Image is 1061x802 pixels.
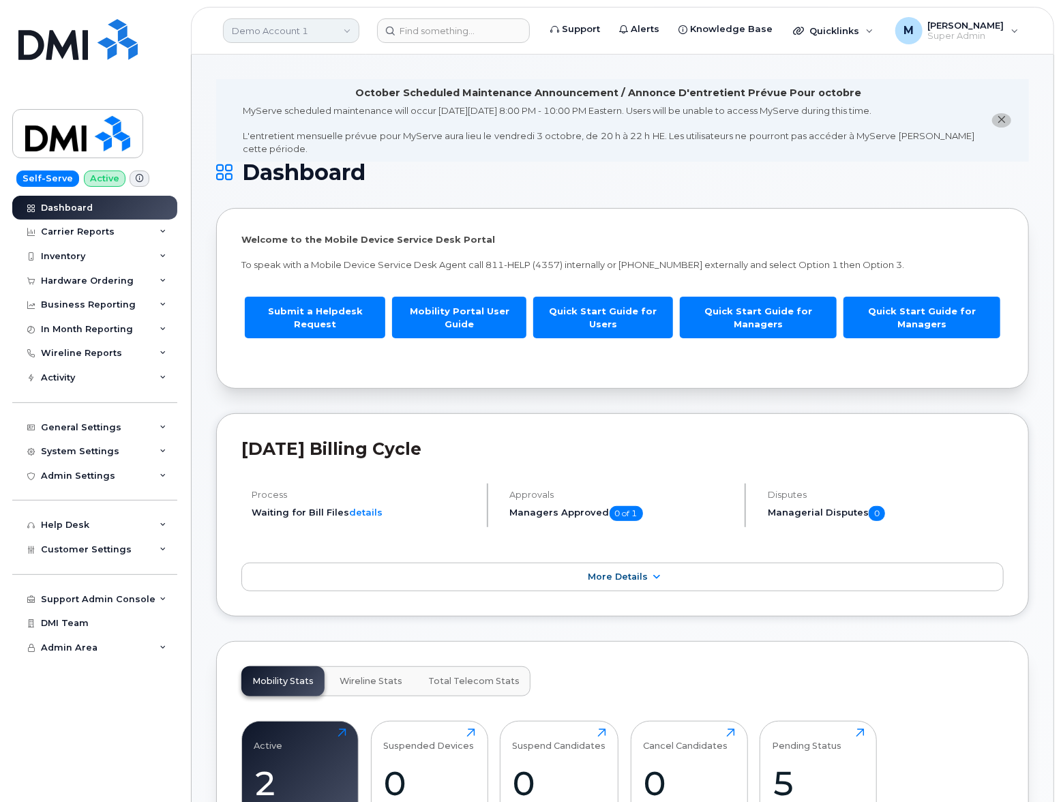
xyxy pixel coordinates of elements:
span: Total Telecom Stats [428,676,520,687]
span: 0 [869,506,885,521]
div: Cancel Candidates [643,728,728,751]
div: Active [254,728,283,751]
h5: Managerial Disputes [768,506,1004,521]
p: Welcome to the Mobile Device Service Desk Portal [241,233,1004,246]
div: Suspend Candidates [513,728,606,751]
h4: Disputes [768,490,1004,500]
a: Quick Start Guide for Managers [680,297,837,338]
button: close notification [992,113,1011,128]
a: Quick Start Guide for Users [533,297,673,338]
span: More Details [588,571,648,582]
h4: Approvals [510,490,734,500]
h4: Process [252,490,475,500]
span: Dashboard [242,162,365,183]
p: To speak with a Mobile Device Service Desk Agent call 811-HELP (4357) internally or [PHONE_NUMBER... [241,258,1004,271]
div: MyServe scheduled maintenance will occur [DATE][DATE] 8:00 PM - 10:00 PM Eastern. Users will be u... [243,104,974,155]
div: October Scheduled Maintenance Announcement / Annonce D'entretient Prévue Pour octobre [356,86,862,100]
h5: Managers Approved [510,506,734,521]
a: details [349,507,383,518]
a: Submit a Helpdesk Request [245,297,385,338]
a: Mobility Portal User Guide [392,297,526,338]
div: Pending Status [773,728,842,751]
a: Quick Start Guide for Managers [843,297,1000,338]
span: 0 of 1 [610,506,643,521]
span: Wireline Stats [340,676,402,687]
h2: [DATE] Billing Cycle [241,439,1004,459]
div: Suspended Devices [383,728,474,751]
li: Waiting for Bill Files [252,506,475,519]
